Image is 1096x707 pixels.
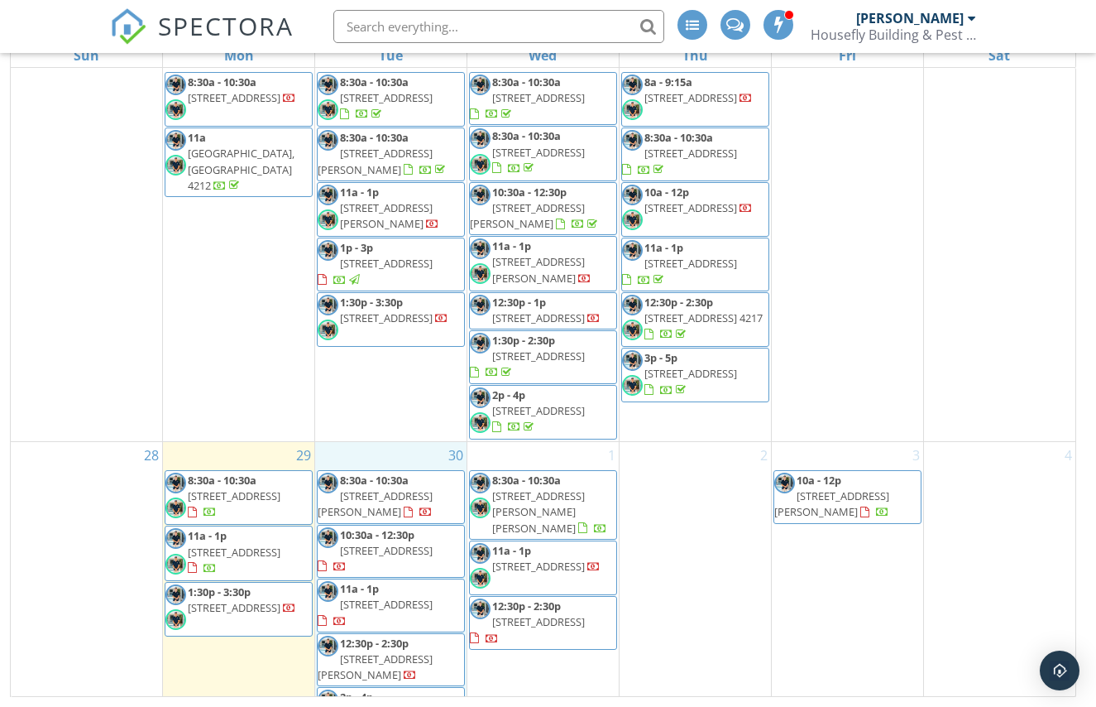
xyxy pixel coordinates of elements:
[644,366,737,381] span: [STREET_ADDRESS]
[467,43,620,441] td: Go to September 24, 2025
[318,473,433,519] a: 8:30a - 10:30a [STREET_ADDRESS][PERSON_NAME]
[644,310,763,325] span: [STREET_ADDRESS] 4217
[492,473,607,536] a: 8:30a - 10:30a [STREET_ADDRESS][PERSON_NAME][PERSON_NAME]
[340,690,373,705] span: 2p - 4p
[340,310,433,325] span: [STREET_ADDRESS]
[340,473,409,488] span: 8:30a - 10:30a
[644,295,713,310] span: 12:30p - 2:30p
[318,75,338,95] img: dsc09642.jpg
[622,240,643,261] img: dsc09642.jpg
[165,526,313,580] a: 11a - 1p [STREET_ADDRESS]
[165,127,313,197] a: 11a [GEOGRAPHIC_DATA], [GEOGRAPHIC_DATA] 4212
[470,543,491,564] img: dsc09642.jpg
[317,579,465,632] a: 11a - 1p [STREET_ADDRESS]
[165,582,313,637] a: 1:30p - 3:30p [STREET_ADDRESS]
[492,488,585,535] span: [STREET_ADDRESS][PERSON_NAME][PERSON_NAME]
[644,75,753,105] a: 8a - 9:15a [STREET_ADDRESS]
[679,44,711,67] a: Thursday
[340,185,439,231] a: 11a - 1p [STREET_ADDRESS][PERSON_NAME]
[318,636,433,682] a: 12:30p - 2:30p [STREET_ADDRESS][PERSON_NAME]
[492,349,585,363] span: [STREET_ADDRESS]
[469,236,617,291] a: 11a - 1p [STREET_ADDRESS][PERSON_NAME]
[340,597,433,612] span: [STREET_ADDRESS]
[492,473,561,488] span: 8:30a - 10:30a
[340,581,379,596] span: 11a - 1p
[163,43,315,441] td: Go to September 22, 2025
[340,527,414,542] span: 10:30a - 12:30p
[622,99,643,120] img: dsc09643.jpg
[70,44,103,67] a: Sunday
[318,473,338,493] img: dsc09642.jpg
[492,387,525,402] span: 2p - 4p
[188,584,251,599] span: 1:30p - 3:30p
[470,387,491,408] img: dsc09642.jpg
[1040,651,1079,690] div: Open Intercom Messenger
[469,72,617,126] a: 8:30a - 10:30a [STREET_ADDRESS]
[470,200,585,231] span: [STREET_ADDRESS][PERSON_NAME]
[165,609,186,630] img: dsc09643.jpg
[340,636,409,651] span: 12:30p - 2:30p
[188,75,296,105] a: 8:30a - 10:30a [STREET_ADDRESS]
[797,473,841,488] span: 10a - 12p
[470,599,585,645] a: 12:30p - 2:30p [STREET_ADDRESS]
[773,470,921,524] a: 10a - 12p [STREET_ADDRESS][PERSON_NAME]
[317,72,465,127] a: 8:30a - 10:30a [STREET_ADDRESS]
[110,22,294,57] a: SPECTORA
[621,238,769,291] a: 11a - 1p [STREET_ADDRESS]
[492,238,591,285] a: 11a - 1p [STREET_ADDRESS][PERSON_NAME]
[492,559,585,574] span: [STREET_ADDRESS]
[492,543,531,558] span: 11a - 1p
[315,43,467,441] td: Go to September 23, 2025
[318,527,338,548] img: dsc09642.jpg
[644,90,737,105] span: [STREET_ADDRESS]
[188,545,280,560] span: [STREET_ADDRESS]
[644,240,683,255] span: 11a - 1p
[318,240,433,286] a: 1p - 3p [STREET_ADDRESS]
[376,44,406,67] a: Tuesday
[622,130,643,151] img: dsc09642.jpg
[923,43,1075,441] td: Go to September 27, 2025
[165,528,186,549] img: dsc09642.jpg
[621,292,769,347] a: 12:30p - 2:30p [STREET_ADDRESS] 4217
[318,146,433,176] span: [STREET_ADDRESS][PERSON_NAME]
[165,470,313,525] a: 8:30a - 10:30a [STREET_ADDRESS]
[985,44,1013,67] a: Saturday
[492,599,561,613] span: 12:30p - 2:30p
[470,238,491,259] img: dsc09642.jpg
[644,185,689,200] span: 10a - 12p
[492,387,585,434] a: 2p - 4p [STREET_ADDRESS]
[525,44,560,67] a: Wednesday
[470,75,491,95] img: dsc09642.jpg
[771,43,923,441] td: Go to September 26, 2025
[644,256,737,271] span: [STREET_ADDRESS]
[774,473,795,493] img: dsc09642.jpg
[11,43,163,441] td: Go to September 21, 2025
[470,498,491,518] img: dsc09643.jpg
[492,543,601,574] a: 11a - 1p [STREET_ADDRESS]
[621,182,769,237] a: 10a - 12p [STREET_ADDRESS]
[644,295,763,341] a: 12:30p - 2:30p [STREET_ADDRESS] 4217
[492,145,585,160] span: [STREET_ADDRESS]
[317,238,465,291] a: 1p - 3p [STREET_ADDRESS]
[165,554,186,575] img: dsc09643.jpg
[621,348,769,402] a: 3p - 5p [STREET_ADDRESS]
[470,599,491,619] img: dsc09642.jpg
[188,528,280,575] a: 11a - 1p [STREET_ADDRESS]
[492,185,567,200] span: 10:30a - 12:30p
[340,295,448,325] a: 1:30p - 3:30p [STREET_ADDRESS]
[469,470,617,540] a: 8:30a - 10:30a [STREET_ADDRESS][PERSON_NAME][PERSON_NAME]
[644,350,737,397] a: 3p - 5p [STREET_ADDRESS]
[318,209,338,230] img: dsc09643.jpg
[644,350,677,365] span: 3p - 5p
[492,310,585,325] span: [STREET_ADDRESS]
[621,127,769,181] a: 8:30a - 10:30a [STREET_ADDRESS]
[492,238,531,253] span: 11a - 1p
[619,43,771,441] td: Go to September 25, 2025
[333,10,664,43] input: Search everything...
[622,375,643,396] img: dsc09643.jpg
[469,541,617,595] a: 11a - 1p [STREET_ADDRESS]
[340,90,433,105] span: [STREET_ADDRESS]
[188,600,280,615] span: [STREET_ADDRESS]
[165,130,186,151] img: dsc09642.jpg
[188,90,280,105] span: [STREET_ADDRESS]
